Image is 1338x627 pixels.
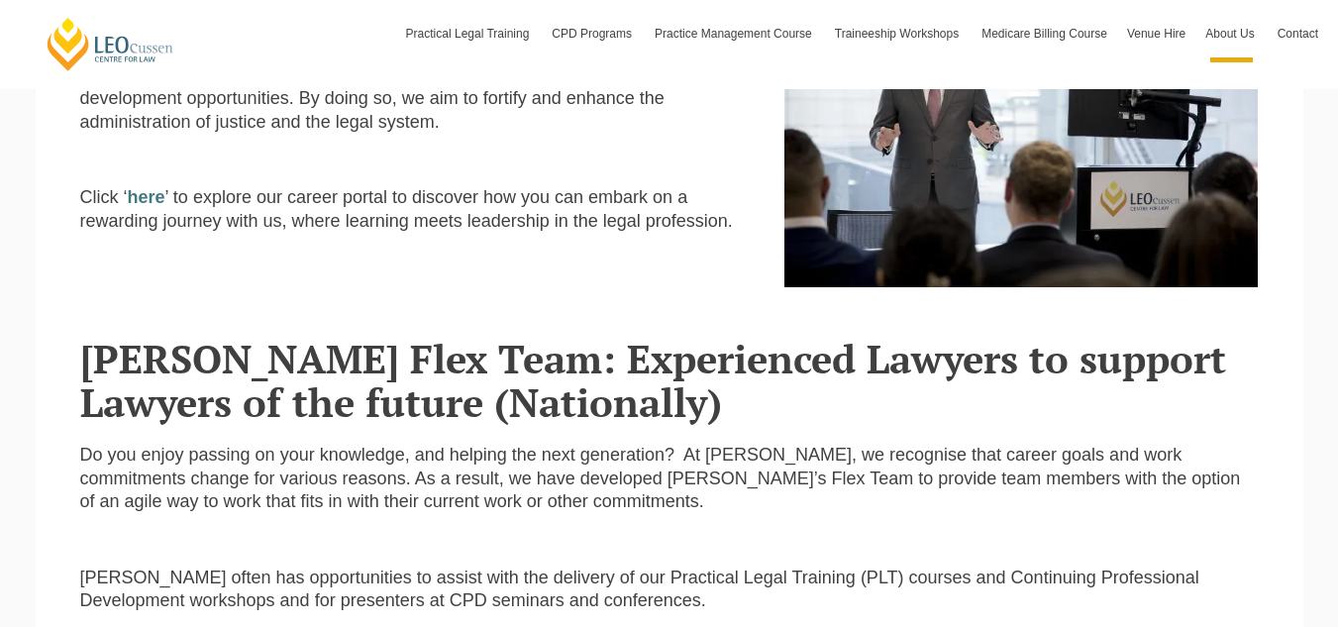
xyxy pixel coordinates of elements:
[80,567,1259,613] p: [PERSON_NAME] often has opportunities to assist with the delivery of our Practical Legal Training...
[128,187,165,207] a: here
[1117,5,1195,62] a: Venue Hire
[825,5,972,62] a: Traineeship Workshops
[645,5,825,62] a: Practice Management Course
[542,5,645,62] a: CPD Programs
[972,5,1117,62] a: Medicare Billing Course
[45,16,176,72] a: [PERSON_NAME] Centre for Law
[1268,5,1328,62] a: Contact
[80,337,1259,424] h2: [PERSON_NAME] Flex Team: Experienced Lawyers to support Lawyers of the future (Nationally)
[396,5,543,62] a: Practical Legal Training
[80,444,1259,513] p: Do you enjoy passing on your knowledge, and helping the next generation? At [PERSON_NAME], we rec...
[80,186,756,233] p: Click ‘ ’ to explore our career portal to discover how you can embark on a rewarding journey with...
[1195,5,1267,62] a: About Us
